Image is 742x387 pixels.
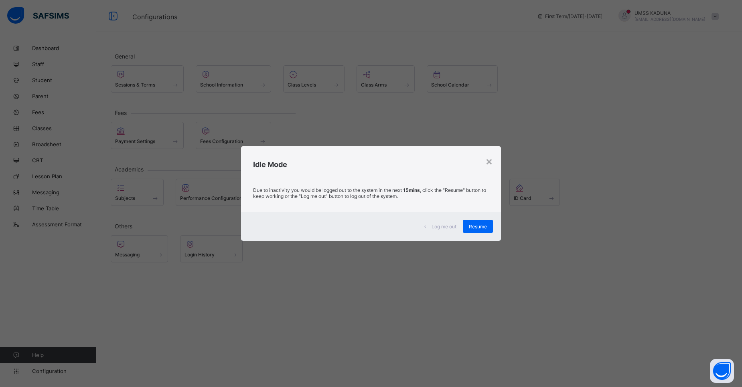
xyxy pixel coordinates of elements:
span: Log me out [432,224,456,230]
h2: Idle Mode [253,160,489,169]
div: × [485,154,493,168]
span: Resume [469,224,487,230]
button: Open asap [710,359,734,383]
strong: 15mins [403,187,420,193]
p: Due to inactivity you would be logged out to the system in the next , click the "Resume" button t... [253,187,489,199]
